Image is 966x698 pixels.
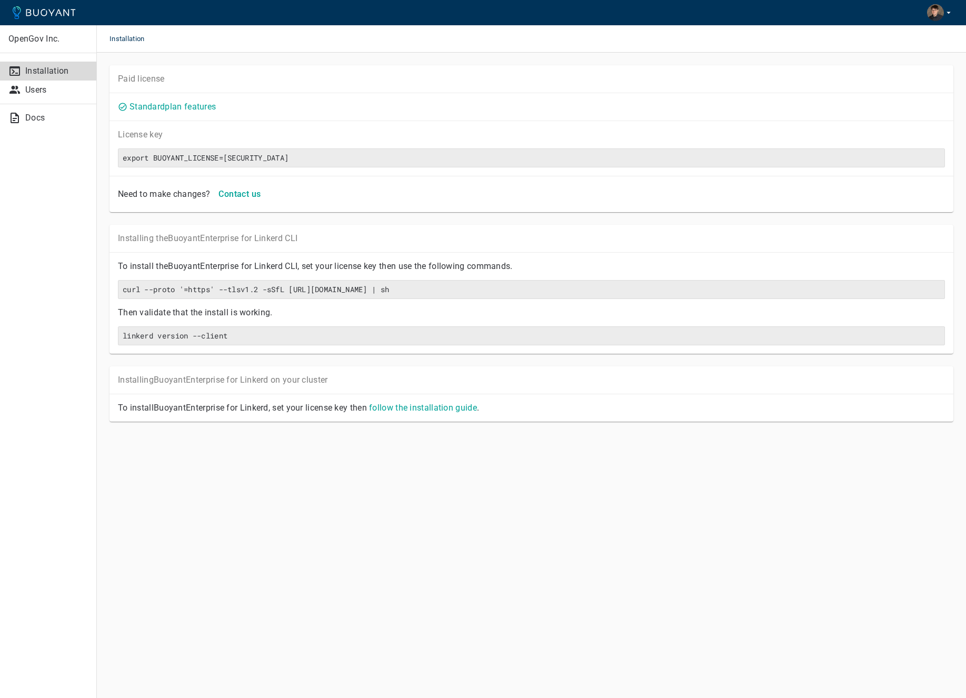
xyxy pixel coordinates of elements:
p: Then validate that the install is working. [118,307,945,318]
h6: export BUOYANT_LICENSE=[SECURITY_DATA] [123,153,940,163]
span: Installation [109,25,157,53]
div: Need to make changes? [114,185,210,200]
a: follow the installation guide [369,403,477,413]
p: Installing Buoyant Enterprise for Linkerd on your cluster [118,375,945,385]
a: Standardplan features [130,102,216,112]
p: Installing the Buoyant Enterprise for Linkerd CLI [118,233,945,244]
button: Contact us [214,185,265,204]
p: License key [118,129,945,140]
p: Docs [25,113,88,123]
p: OpenGov Inc. [8,34,88,44]
p: To install Buoyant Enterprise for Linkerd, set your license key then . [118,403,945,413]
h6: curl --proto '=https' --tlsv1.2 -sSfL [URL][DOMAIN_NAME] | sh [123,285,940,294]
p: Installation [25,66,88,76]
p: Paid license [118,74,945,84]
h6: linkerd version --client [123,331,940,341]
h4: Contact us [218,189,261,200]
a: Contact us [214,188,265,198]
p: Users [25,85,88,95]
img: Dann Bohn [927,4,944,21]
p: To install the Buoyant Enterprise for Linkerd CLI, set your license key then use the following co... [118,261,945,272]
